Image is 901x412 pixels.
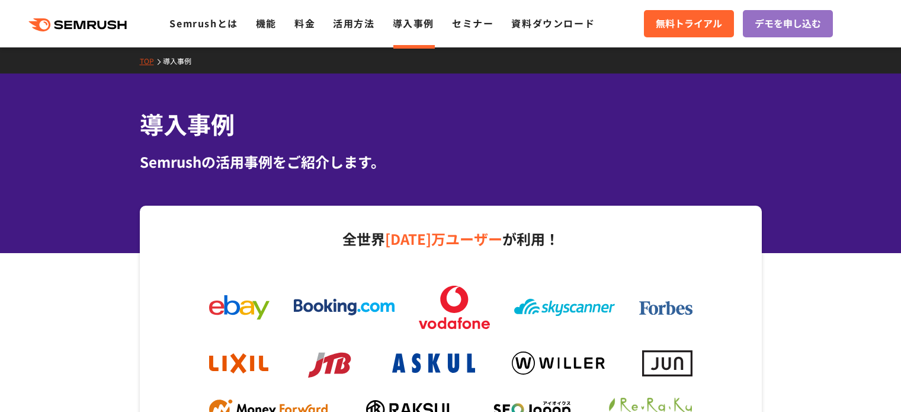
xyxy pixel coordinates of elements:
[511,16,595,30] a: 資料ダウンロード
[294,16,315,30] a: 料金
[755,16,821,31] span: デモを申し込む
[512,352,605,375] img: willer
[642,350,692,376] img: jun
[656,16,722,31] span: 無料トライアル
[163,56,200,66] a: 導入事例
[140,107,762,142] h1: 導入事例
[639,301,692,315] img: forbes
[256,16,277,30] a: 機能
[140,151,762,173] div: Semrushの活用事例をご紹介します。
[385,228,502,249] span: [DATE]万ユーザー
[209,353,268,373] img: lixil
[393,16,434,30] a: 導入事例
[197,226,704,251] p: 全世界 が利用！
[644,10,734,37] a: 無料トライアル
[743,10,833,37] a: デモを申し込む
[209,295,270,320] img: ebay
[305,347,355,381] img: jtb
[452,16,493,30] a: セミナー
[333,16,374,30] a: 活用方法
[419,286,490,329] img: vodafone
[392,353,475,373] img: askul
[140,56,163,66] a: TOP
[294,299,395,315] img: booking
[514,299,615,316] img: skyscanner
[169,16,238,30] a: Semrushとは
